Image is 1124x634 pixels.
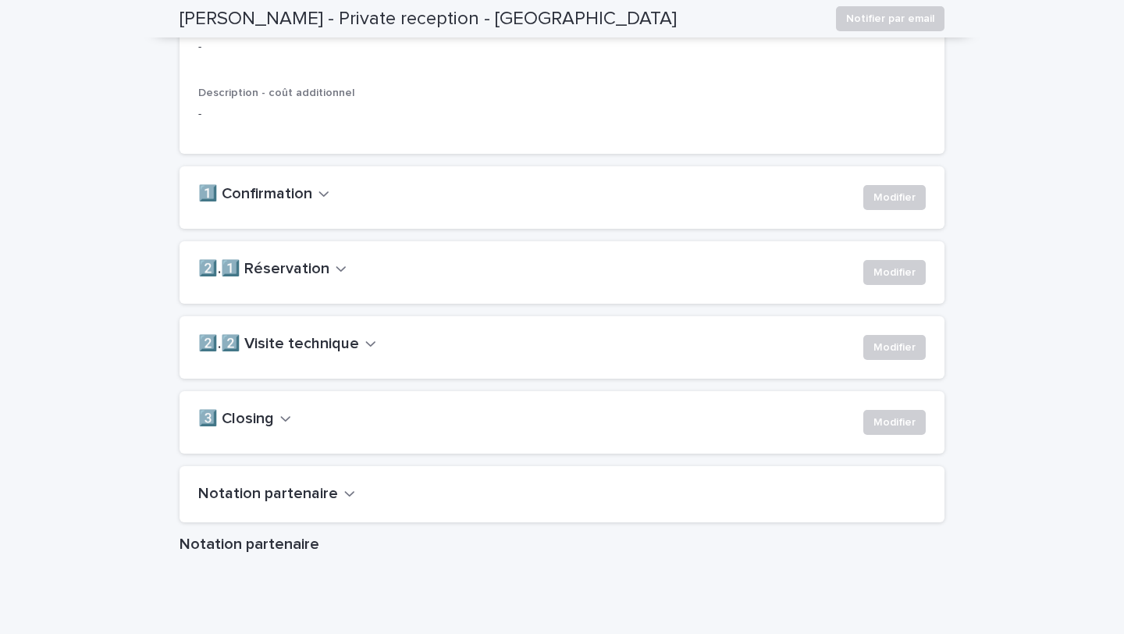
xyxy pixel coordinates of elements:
[198,485,355,504] button: Notation partenaire
[836,6,944,31] button: Notifier par email
[873,340,916,355] span: Modifier
[863,410,926,435] button: Modifier
[863,185,926,210] button: Modifier
[198,87,355,98] span: Description - coût additionnel
[863,260,926,285] button: Modifier
[198,335,376,354] button: 2️⃣.2️⃣ Visite technique
[198,185,312,204] h2: 1️⃣ Confirmation
[180,535,944,554] h1: Notation partenaire
[198,260,347,279] button: 2️⃣.1️⃣ Réservation
[198,39,429,55] p: -
[180,8,677,30] h2: [PERSON_NAME] - Private reception - [GEOGRAPHIC_DATA]
[846,11,934,27] span: Notifier par email
[198,106,926,123] p: -
[198,485,338,504] h2: Notation partenaire
[873,190,916,205] span: Modifier
[873,265,916,280] span: Modifier
[198,260,329,279] h2: 2️⃣.1️⃣ Réservation
[873,415,916,430] span: Modifier
[863,335,926,360] button: Modifier
[198,335,359,354] h2: 2️⃣.2️⃣ Visite technique
[198,410,274,429] h2: 3️⃣ Closing
[198,410,291,429] button: 3️⃣ Closing
[198,185,329,204] button: 1️⃣ Confirmation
